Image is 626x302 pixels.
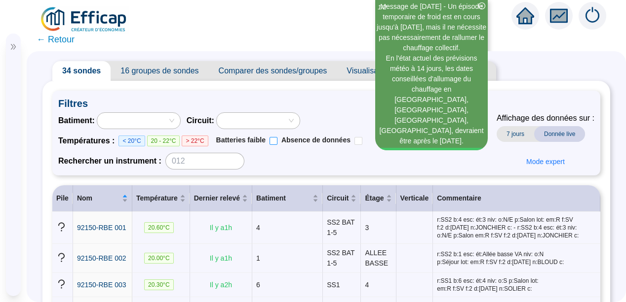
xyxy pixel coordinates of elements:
span: double-right [10,43,17,50]
th: Verticale [396,185,433,212]
span: Circuit : [187,115,214,127]
span: Affichage des données sur : [497,112,594,124]
span: Rechercher un instrument : [58,155,161,167]
span: Températures : [58,135,118,147]
th: Circuit [323,185,361,212]
a: 92150-RBE 002 [77,253,126,264]
span: Batiment [256,193,311,203]
span: < 20°C [118,135,145,146]
span: Dernier relevé [194,193,240,203]
a: 92150-RBE 003 [77,280,126,290]
i: 1 / 2 [378,3,387,11]
span: 3 [365,224,369,232]
span: 20.60 °C [144,222,174,233]
img: alerts [579,2,606,30]
span: Nom [77,193,120,203]
span: 16 groupes de sondes [111,61,208,81]
span: close-circle [478,2,485,9]
span: 4 [256,224,260,232]
span: question [56,252,67,263]
span: 20.00 °C [144,253,174,264]
span: 7 jours [497,126,534,142]
span: 92150-RBE 001 [77,224,126,232]
span: Circuit [327,193,349,203]
th: Dernier relevé [190,185,252,212]
span: r:SS2 b:4 esc: ét:3 niv: o:N/E p:Salon lot: em:R f:SV f:2 d:[DATE] n:JONCHIER c: - r:SS2 b:4 esc:... [437,216,596,239]
input: 012 [165,153,244,169]
span: Visualisation 2.5D [337,61,420,81]
span: 92150-RBE 002 [77,254,126,262]
span: Batiment : [58,115,95,127]
span: SS1 [327,281,340,289]
span: Température [136,193,178,203]
th: Commentaire [433,185,600,212]
span: 20.30 °C [144,279,174,290]
span: Il y a 2 h [210,281,232,289]
span: Absence de données [281,136,351,144]
span: home [516,7,534,25]
img: efficap energie logo [39,6,129,34]
span: Batteries faible [216,136,266,144]
span: SS2 BAT 1-5 [327,218,354,236]
button: Mode expert [518,154,573,169]
span: ALLEE BASSE [365,249,388,267]
div: Message de [DATE] - Un épisode temporaire de froid est en cours jusqu'à [DATE], mais il ne nécess... [377,1,486,53]
th: Batiment [252,185,323,212]
span: 34 sondes [52,61,111,81]
span: r:SS1 b:6 esc: ét:4 niv: o:S p:Salon lot: em:R f:SV f:2 d:[DATE] n:SOLIER c: [437,277,596,293]
span: > 22°C [182,135,208,146]
span: Il y a 1 h [210,254,232,262]
span: r:SS2 b:1 esc: ét:Allée basse VA niv: o:N p:Séjour lot: em:R f:SV f:2 d:[DATE] n:BLOUD c: [437,250,596,266]
th: Étage [361,185,396,212]
span: Filtres [58,97,594,110]
div: En l'état actuel des prévisions météo à 14 jours, les dates conseillées d'allumage du chauffage e... [377,53,486,146]
span: Étage [365,193,384,203]
span: 1 [256,254,260,262]
span: Mode expert [526,157,565,167]
span: Il y a 1 h [210,224,232,232]
span: 92150-RBE 003 [77,281,126,289]
span: 20 - 22°C [147,135,180,146]
th: Température [132,185,190,212]
span: SS2 BAT 1-5 [327,249,354,267]
span: Pile [56,194,69,202]
span: fund [550,7,568,25]
th: Nom [73,185,132,212]
a: 92150-RBE 001 [77,223,126,233]
span: 4 [365,281,369,289]
span: question [56,279,67,289]
span: Comparer des sondes/groupes [209,61,337,81]
span: 6 [256,281,260,289]
span: ← Retour [37,33,75,46]
span: Donnée live [534,126,585,142]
